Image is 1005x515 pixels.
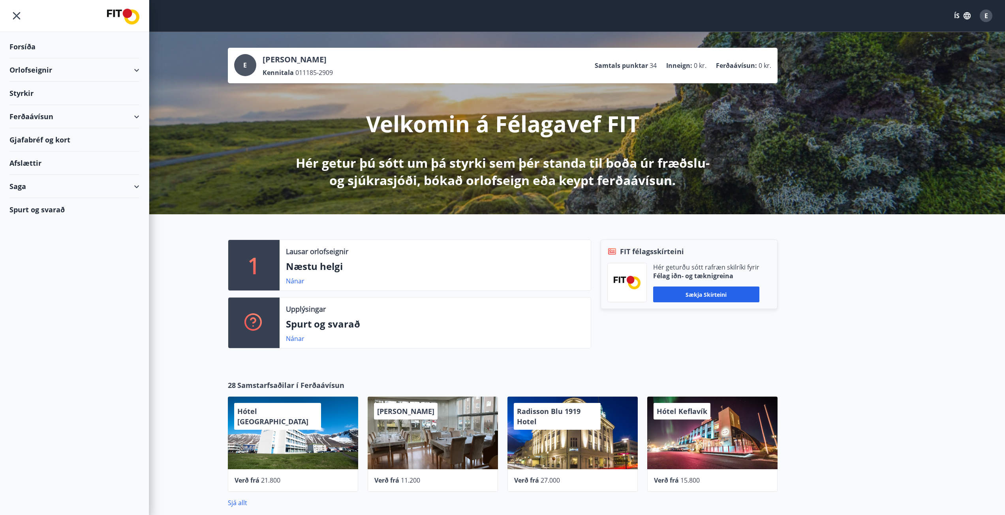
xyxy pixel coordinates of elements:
[237,380,344,390] span: Samstarfsaðilar í Ferðaávísun
[261,476,280,485] span: 21.800
[657,406,707,416] span: Hótel Keflavík
[514,476,539,485] span: Verð frá
[286,260,584,273] p: Næstu helgi
[228,380,236,390] span: 28
[286,334,304,343] a: Nánar
[401,476,420,485] span: 11.200
[984,11,988,20] span: E
[374,476,399,485] span: Verð frá
[620,246,684,257] span: FIT félagsskírteini
[107,9,139,24] img: union_logo
[237,406,308,426] span: Hótel [GEOGRAPHIC_DATA]
[228,498,247,507] a: Sjá allt
[653,263,759,272] p: Hér geturðu sótt rafræn skilríki fyrir
[541,476,560,485] span: 27.000
[680,476,700,485] span: 15.800
[654,476,679,485] span: Verð frá
[295,68,333,77] span: 011185-2909
[294,154,711,189] p: Hér getur þú sótt um þá styrki sem þér standa til boða úr fræðslu- og sjúkrasjóði, bókað orlofsei...
[595,61,648,70] p: Samtals punktar
[650,61,657,70] span: 34
[286,317,584,331] p: Spurt og svarað
[366,109,639,139] p: Velkomin á Félagavef FIT
[759,61,771,70] span: 0 kr.
[653,287,759,302] button: Sækja skírteini
[614,276,641,289] img: FPQVkF9lTnNbbaRSFyT17YYeljoOGk5m51IhT0bO.png
[9,175,139,198] div: Saga
[9,9,24,23] button: menu
[377,406,434,416] span: [PERSON_NAME]
[666,61,692,70] p: Inneign :
[517,406,580,426] span: Radisson Blu 1919 Hotel
[653,272,759,280] p: Félag iðn- og tæknigreina
[9,105,139,128] div: Ferðaávísun
[9,128,139,152] div: Gjafabréf og kort
[9,35,139,58] div: Forsíða
[716,61,757,70] p: Ferðaávísun :
[248,250,260,280] p: 1
[9,58,139,82] div: Orlofseignir
[263,54,333,65] p: [PERSON_NAME]
[977,6,996,25] button: E
[9,152,139,175] div: Afslættir
[9,198,139,221] div: Spurt og svarað
[263,68,294,77] p: Kennitala
[286,277,304,285] a: Nánar
[235,476,259,485] span: Verð frá
[950,9,975,23] button: ÍS
[694,61,706,70] span: 0 kr.
[286,304,326,314] p: Upplýsingar
[286,246,348,257] p: Lausar orlofseignir
[9,82,139,105] div: Styrkir
[243,61,247,69] span: E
